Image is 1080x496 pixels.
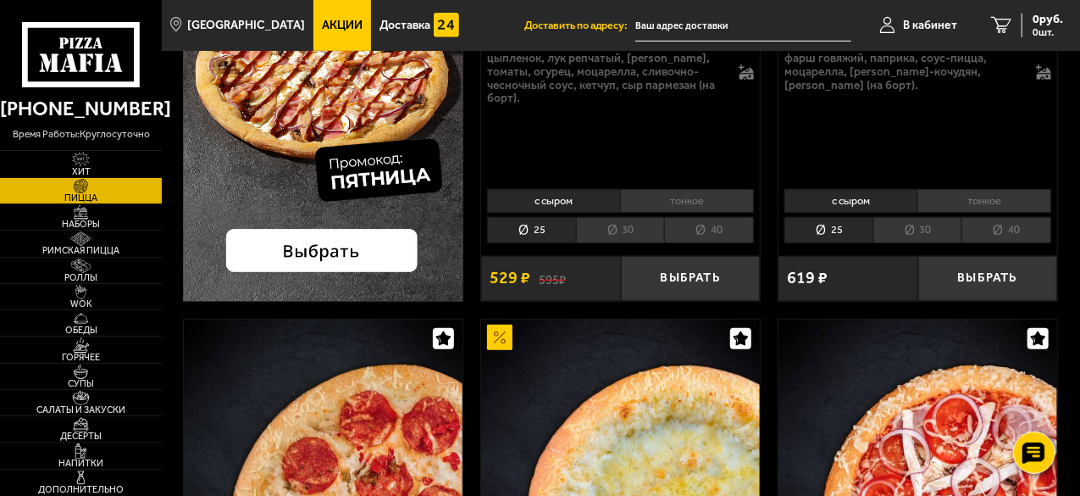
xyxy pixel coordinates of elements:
li: 40 [961,217,1051,243]
span: 529 ₽ [490,270,530,287]
li: 30 [576,217,665,243]
li: тонкое [620,189,754,213]
p: фарш говяжий, паприка, соус-пицца, моцарелла, [PERSON_NAME]-кочудян, [PERSON_NAME] (на борт). [784,52,1025,92]
span: В кабинет [903,20,957,31]
li: с сыром [487,189,620,213]
li: с сыром [784,189,917,213]
li: тонкое [917,189,1051,213]
img: 15daf4d41897b9f0e9f617042186c801.svg [434,13,459,38]
button: Выбрать [621,256,761,301]
s: 595 ₽ [539,270,566,286]
span: 619 ₽ [787,270,828,287]
li: 30 [873,217,962,243]
span: Доставить по адресу: [524,20,635,31]
span: Доставка [379,20,430,31]
li: 40 [664,217,754,243]
input: Ваш адрес доставки [635,10,851,42]
span: Акции [322,20,363,31]
img: Акционный [487,325,512,350]
span: [GEOGRAPHIC_DATA] [188,20,306,31]
li: 25 [784,217,873,243]
span: 0 руб. [1033,14,1063,25]
p: цыпленок, лук репчатый, [PERSON_NAME], томаты, огурец, моцарелла, сливочно-чесночный соус, кетчуп... [487,52,728,106]
span: 0 шт. [1033,27,1063,37]
li: 25 [487,217,576,243]
button: Выбрать [918,256,1058,301]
